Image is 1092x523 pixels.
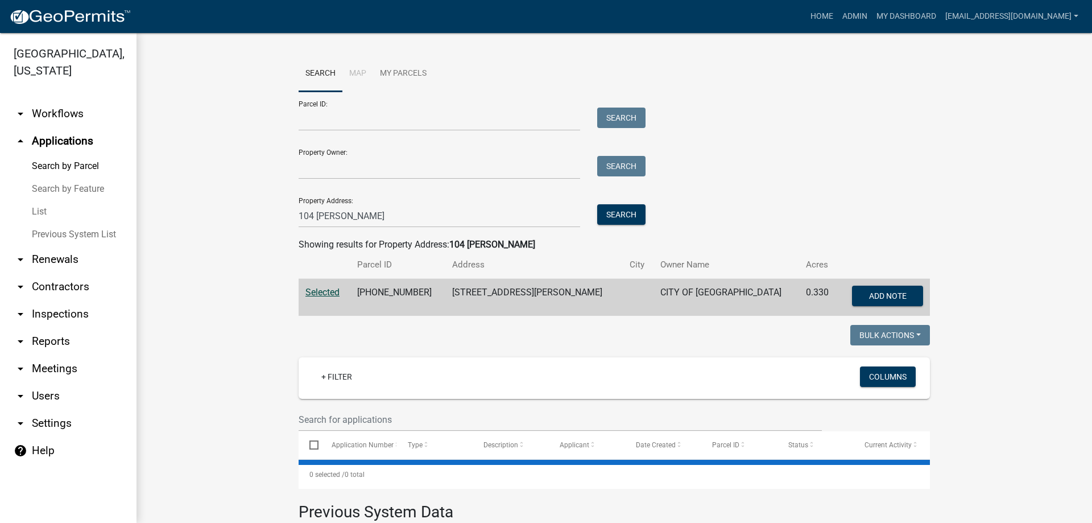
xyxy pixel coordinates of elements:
[309,471,345,479] span: 0 selected /
[597,204,646,225] button: Search
[941,6,1083,27] a: [EMAIL_ADDRESS][DOMAIN_NAME]
[850,325,930,345] button: Bulk Actions
[597,156,646,176] button: Search
[872,6,941,27] a: My Dashboard
[299,431,320,459] datatable-header-cell: Select
[350,279,446,316] td: [PHONE_NUMBER]
[445,279,622,316] td: [STREET_ADDRESS][PERSON_NAME]
[373,56,433,92] a: My Parcels
[299,408,822,431] input: Search for applications
[396,431,473,459] datatable-header-cell: Type
[483,441,518,449] span: Description
[14,253,27,266] i: arrow_drop_down
[14,307,27,321] i: arrow_drop_down
[712,441,739,449] span: Parcel ID
[838,6,872,27] a: Admin
[854,431,930,459] datatable-header-cell: Current Activity
[312,366,361,387] a: + Filter
[701,431,777,459] datatable-header-cell: Parcel ID
[799,252,838,278] th: Acres
[299,460,930,489] div: 0 total
[806,6,838,27] a: Home
[14,362,27,376] i: arrow_drop_down
[14,107,27,121] i: arrow_drop_down
[449,239,535,250] strong: 104 [PERSON_NAME]
[408,441,423,449] span: Type
[445,252,622,278] th: Address
[299,238,930,252] div: Showing results for Property Address:
[14,417,27,430] i: arrow_drop_down
[868,291,906,300] span: Add Note
[597,108,646,128] button: Search
[14,389,27,403] i: arrow_drop_down
[560,441,589,449] span: Applicant
[473,431,549,459] datatable-header-cell: Description
[305,287,340,298] a: Selected
[860,366,916,387] button: Columns
[299,56,342,92] a: Search
[14,280,27,294] i: arrow_drop_down
[636,441,676,449] span: Date Created
[350,252,446,278] th: Parcel ID
[788,441,808,449] span: Status
[653,279,799,316] td: CITY OF [GEOGRAPHIC_DATA]
[623,252,653,278] th: City
[14,444,27,458] i: help
[320,431,396,459] datatable-header-cell: Application Number
[14,335,27,348] i: arrow_drop_down
[625,431,701,459] datatable-header-cell: Date Created
[777,431,854,459] datatable-header-cell: Status
[653,252,799,278] th: Owner Name
[864,441,912,449] span: Current Activity
[14,134,27,148] i: arrow_drop_up
[799,279,838,316] td: 0.330
[852,286,923,306] button: Add Note
[332,441,394,449] span: Application Number
[549,431,625,459] datatable-header-cell: Applicant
